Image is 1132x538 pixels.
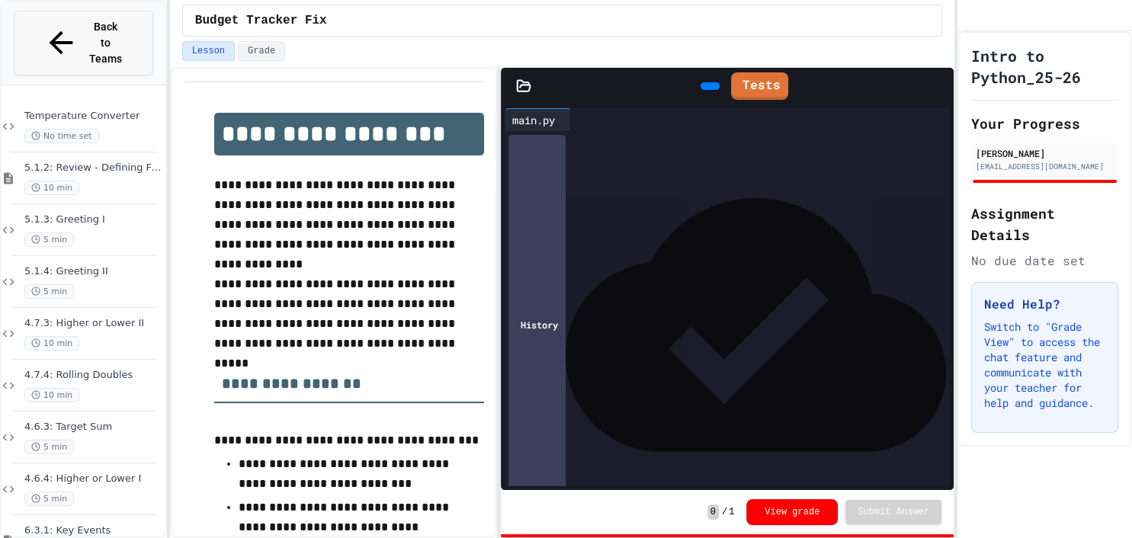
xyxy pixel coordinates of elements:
h2: Your Progress [971,113,1118,134]
span: 10 min [24,388,79,402]
h2: Assignment Details [971,203,1118,245]
span: 5 min [24,492,74,506]
span: 5.1.3: Greeting I [24,213,162,226]
span: 5 min [24,232,74,247]
span: Budget Tracker Fix [195,11,327,30]
span: 4.6.4: Higher or Lower I [24,472,162,485]
h3: Need Help? [984,295,1105,313]
span: 5 min [24,440,74,454]
span: 5.1.4: Greeting II [24,265,162,278]
span: Temperature Converter [24,110,162,123]
h1: Intro to Python_25-26 [971,45,1118,88]
span: 4.6.3: Target Sum [24,421,162,434]
span: 10 min [24,336,79,351]
div: main.py [505,108,571,131]
div: [PERSON_NAME] [976,146,1114,160]
div: History [508,135,566,515]
button: Grade [238,41,285,61]
div: [EMAIL_ADDRESS][DOMAIN_NAME] [976,161,1114,172]
div: main.py [505,112,563,128]
span: 4.7.3: Higher or Lower II [24,317,162,330]
span: / [722,506,727,518]
span: Back to Teams [88,19,123,67]
span: 0 [707,504,719,520]
button: Lesson [182,41,235,61]
span: Submit Answer [858,506,929,518]
button: Back to Teams [14,11,153,75]
p: Switch to "Grade View" to access the chat feature and communicate with your teacher for help and ... [984,319,1105,411]
span: 6.3.1: Key Events [24,524,162,537]
button: View grade [746,499,838,525]
span: 10 min [24,181,79,195]
span: 5.1.2: Review - Defining Functions [24,162,162,175]
span: 4.7.4: Rolling Doubles [24,369,162,382]
span: 1 [729,506,734,518]
div: No due date set [971,251,1118,270]
a: Tests [731,72,788,100]
span: 5 min [24,284,74,299]
button: Submit Answer [845,500,941,524]
span: No time set [24,129,99,143]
